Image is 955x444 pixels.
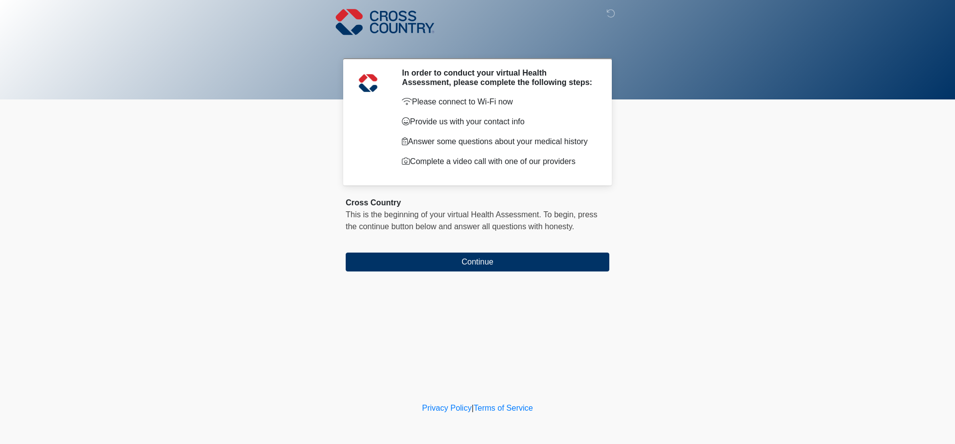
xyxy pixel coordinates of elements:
[402,136,594,148] p: Answer some questions about your medical history
[474,404,533,412] a: Terms of Service
[402,68,594,87] h2: In order to conduct your virtual Health Assessment, please complete the following steps:
[336,7,434,36] img: Cross Country Logo
[353,68,383,98] img: Agent Avatar
[402,156,594,168] p: Complete a video call with one of our providers
[346,210,541,219] span: This is the beginning of your virtual Health Assessment.
[338,36,617,54] h1: ‎ ‎ ‎
[544,210,578,219] span: To begin,
[346,197,609,209] div: Cross Country
[346,253,609,271] button: Continue
[402,96,594,108] p: Please connect to Wi-Fi now
[422,404,472,412] a: Privacy Policy
[346,210,597,231] span: press the continue button below and answer all questions with honesty.
[402,116,594,128] p: Provide us with your contact info
[472,404,474,412] a: |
